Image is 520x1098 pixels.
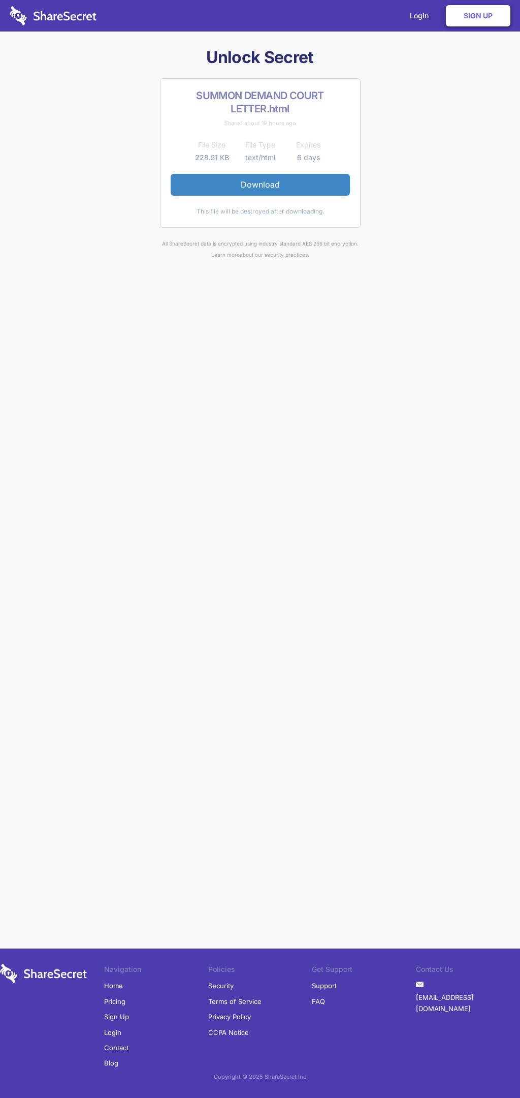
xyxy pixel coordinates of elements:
[236,151,284,164] td: text/html
[312,994,325,1009] a: FAQ
[312,978,337,993] a: Support
[416,964,520,978] li: Contact Us
[104,964,208,978] li: Navigation
[211,252,240,258] a: Learn more
[208,964,312,978] li: Policies
[284,139,333,151] th: Expires
[104,1009,129,1024] a: Sign Up
[416,990,520,1017] a: [EMAIL_ADDRESS][DOMAIN_NAME]
[171,206,350,217] div: This file will be destroyed after downloading.
[104,978,123,993] a: Home
[104,1040,128,1055] a: Contact
[284,151,333,164] td: 6 days
[171,89,350,115] h2: SUMMON DEMAND COURT LETTER.html
[104,994,125,1009] a: Pricing
[188,151,236,164] td: 228.51 KB
[171,174,350,195] a: Download
[208,1009,251,1024] a: Privacy Policy
[188,139,236,151] th: File Size
[104,1055,118,1071] a: Blog
[104,1025,121,1040] a: Login
[208,994,262,1009] a: Terms of Service
[312,964,416,978] li: Get Support
[171,117,350,129] div: Shared about 19 hours ago
[446,5,510,26] a: Sign Up
[236,139,284,151] th: File Type
[208,1025,249,1040] a: CCPA Notice
[10,6,96,25] img: logo-wordmark-white-trans-d4663122ce5f474addd5e946df7df03e33cb6a1c49d2221995e7729f52c070b2.svg
[208,978,234,993] a: Security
